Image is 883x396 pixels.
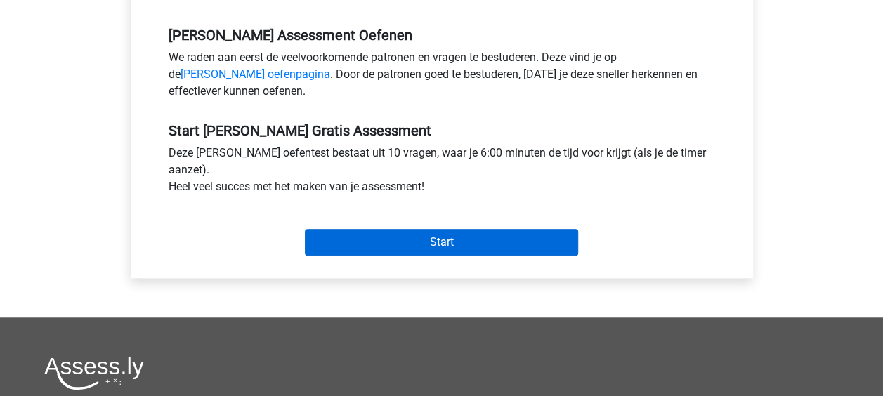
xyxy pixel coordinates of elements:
[44,357,144,390] img: Assessly logo
[169,27,715,44] h5: [PERSON_NAME] Assessment Oefenen
[158,145,726,201] div: Deze [PERSON_NAME] oefentest bestaat uit 10 vragen, waar je 6:00 minuten de tijd voor krijgt (als...
[181,67,330,81] a: [PERSON_NAME] oefenpagina
[169,122,715,139] h5: Start [PERSON_NAME] Gratis Assessment
[305,229,578,256] input: Start
[158,49,726,105] div: We raden aan eerst de veelvoorkomende patronen en vragen te bestuderen. Deze vind je op de . Door...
